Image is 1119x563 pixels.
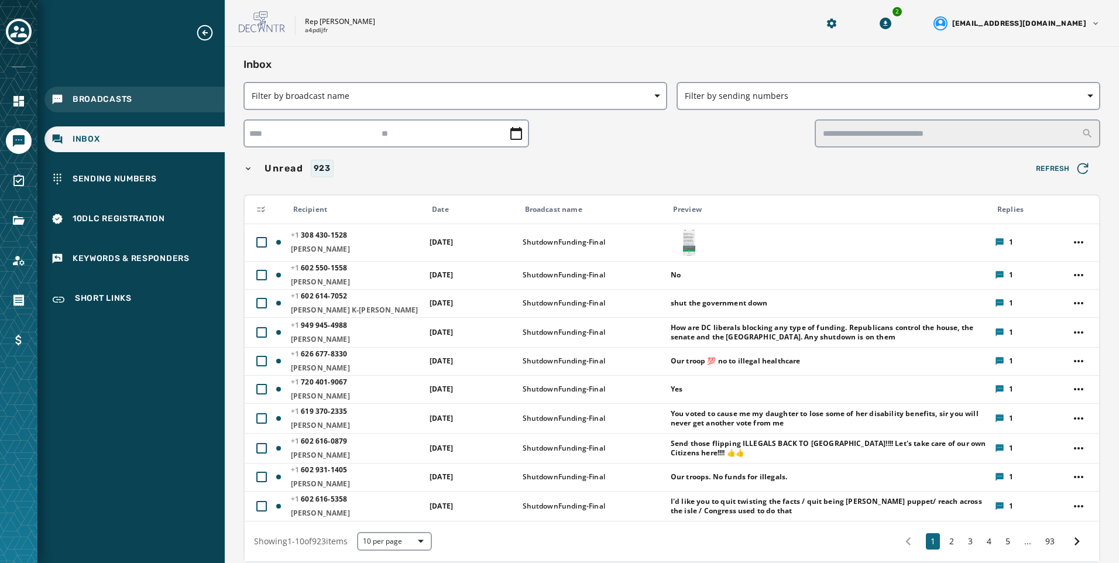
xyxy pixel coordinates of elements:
button: Expand sub nav menu [195,23,224,42]
span: [PERSON_NAME] [291,245,422,254]
span: 1 [1009,298,1013,308]
span: Broadcasts [73,94,132,105]
span: +1 [291,291,301,301]
div: Preview [673,205,987,214]
span: +1 [291,263,301,273]
span: [DATE] [430,298,453,308]
span: Yes [671,385,987,394]
span: 602 616 - 0879 [291,436,347,446]
span: Send those flipping ILLEGALS BACK TO [GEOGRAPHIC_DATA]!!!! Let's take care of our own Citizens he... [671,439,987,458]
span: 619 370 - 2335 [291,406,347,416]
a: Navigate to Files [6,208,32,234]
span: +1 [291,230,301,240]
span: ShutdownFunding-Final [523,414,663,423]
span: [DATE] [430,384,453,394]
span: [DATE] [430,237,453,247]
span: Unread [262,162,306,176]
span: 1 [1009,270,1013,280]
span: +1 [291,349,301,359]
span: ... [1020,535,1036,547]
span: +1 [291,494,301,504]
span: 1 [1009,385,1013,394]
span: [PERSON_NAME] [291,421,422,430]
button: 2 [945,533,959,550]
span: 602 614 - 7052 [291,291,347,301]
a: Navigate to Home [6,88,32,114]
span: Filter by sending numbers [685,90,1092,102]
span: 1 [1009,472,1013,482]
span: [EMAIL_ADDRESS][DOMAIN_NAME] [952,19,1086,28]
span: Our troop 💯 no to illegal healthcare [671,356,987,366]
span: [PERSON_NAME] [291,277,422,287]
span: ShutdownFunding-Final [523,356,663,366]
span: ShutdownFunding-Final [523,238,663,247]
span: Short Links [75,293,132,307]
span: [PERSON_NAME] [291,479,422,489]
button: Toggle account select drawer [6,19,32,44]
span: Our troops. No funds for illegals. [671,472,987,482]
span: 602 931 - 1405 [291,465,347,475]
span: Filter by broadcast name [252,90,659,102]
button: Download Menu [875,13,896,34]
span: 1 [1009,502,1013,511]
a: Navigate to Broadcasts [44,87,225,112]
span: Showing 1 - 10 of 923 items [254,535,348,547]
span: 1 [1009,444,1013,453]
span: 10DLC Registration [73,213,165,225]
button: 5 [1001,533,1015,550]
span: ShutdownFunding-Final [523,328,663,337]
span: ShutdownFunding-Final [523,270,663,280]
span: [DATE] [430,356,453,366]
span: How are DC liberals blocking any type of funding. Republicans control the house, the senate and t... [671,323,987,342]
span: 602 550 - 1558 [291,263,347,273]
button: 3 [963,533,977,550]
div: Date [432,205,514,214]
p: Rep [PERSON_NAME] [305,17,375,26]
span: 1 [1009,356,1013,366]
a: Navigate to Account [6,248,32,273]
span: 949 945 - 4988 [291,320,347,330]
span: [DATE] [430,501,453,511]
a: Navigate to Short Links [44,286,225,314]
a: Navigate to Sending Numbers [44,166,225,192]
p: a4pdijfr [305,26,328,35]
span: Inbox [73,133,100,145]
span: No [671,270,987,280]
span: [PERSON_NAME] [291,363,422,373]
span: ShutdownFunding-Final [523,385,663,394]
span: 10 per page [363,537,426,546]
a: Navigate to Messaging [6,128,32,154]
h2: Inbox [243,56,1100,73]
span: +1 [291,436,301,446]
a: Navigate to Inbox [44,126,225,152]
div: Broadcast name [525,205,663,214]
a: Navigate to Billing [6,327,32,353]
span: [DATE] [430,443,453,453]
button: Manage global settings [821,13,842,34]
div: 923 [311,160,334,177]
span: You voted to cause me my daughter to lose some of her disability benefits, sir you will never get... [671,409,987,428]
span: 626 677 - 8330 [291,349,347,359]
span: 308 430 - 1528 [291,230,347,240]
span: 1 [1009,238,1013,247]
span: [PERSON_NAME] [291,335,422,344]
button: 1 [926,533,940,550]
a: Navigate to Surveys [6,168,32,194]
span: ShutdownFunding-Final [523,502,663,511]
span: +1 [291,320,301,330]
span: [DATE] [430,472,453,482]
span: shut the government down [671,298,987,308]
div: 2 [891,6,903,18]
span: 1 [1009,414,1013,423]
span: [PERSON_NAME] K-[PERSON_NAME] [291,305,422,315]
span: [DATE] [430,270,453,280]
span: +1 [291,377,301,387]
button: User settings [929,12,1105,35]
span: ShutdownFunding-Final [523,444,663,453]
span: ShutdownFunding-Final [523,472,663,482]
span: Keywords & Responders [73,253,190,265]
span: 602 616 - 5358 [291,494,347,504]
span: +1 [291,465,301,475]
span: [PERSON_NAME] [291,392,422,401]
div: Replies [997,205,1062,214]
